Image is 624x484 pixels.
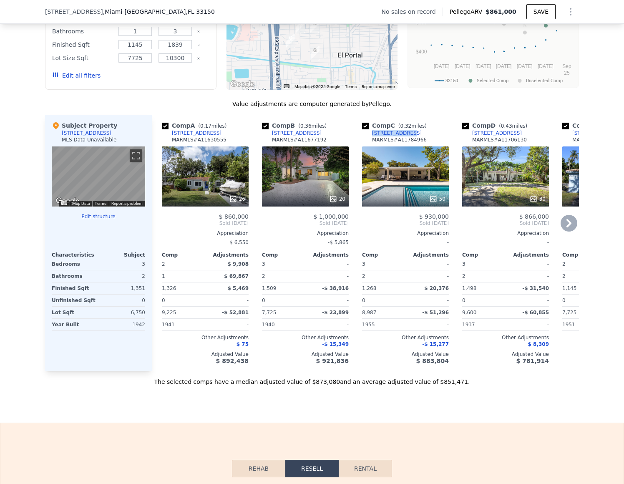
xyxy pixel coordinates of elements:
button: Show Options [562,3,579,20]
div: - [407,295,449,306]
a: Terms (opens in new tab) [95,201,106,206]
span: 3 [462,261,465,267]
div: Lot Size Sqft [52,52,113,64]
div: Appreciation [262,230,349,237]
button: Keyboard shortcuts [61,201,67,205]
div: Comp A [162,121,230,130]
span: 0.36 [300,123,312,129]
div: 26 [229,195,245,203]
div: [STREET_ADDRESS] [62,130,111,136]
div: 2 [100,270,145,282]
div: Other Adjustments [462,334,549,341]
span: $ 866,000 [519,213,549,220]
div: - [407,258,449,270]
div: Other Adjustments [162,334,249,341]
div: Comp [462,252,506,258]
span: , FL 33150 [186,8,215,15]
span: $ 20,376 [424,285,449,291]
div: 20 [329,195,345,203]
div: Comp B [262,121,330,130]
span: Sold [DATE] [162,220,249,227]
a: Open this area in Google Maps (opens a new window) [54,196,81,207]
span: -$ 15,349 [322,341,349,347]
div: Bathrooms [52,25,113,37]
button: SAVE [526,4,556,19]
span: $861,000 [486,8,516,15]
text: $400 [416,49,427,55]
text: Unselected Comp [526,78,563,83]
div: Comp C [362,121,430,130]
div: - [307,319,349,330]
div: 1942 [100,319,145,330]
text: [DATE] [496,63,512,69]
span: ( miles) [195,123,230,129]
div: Appreciation [362,230,449,237]
button: Rental [339,460,392,477]
div: 1951 [562,319,604,330]
a: [STREET_ADDRESS] [362,130,422,136]
span: -$ 23,899 [322,310,349,315]
span: 1,268 [362,285,376,291]
span: 0.17 [200,123,211,129]
div: 2 [262,270,304,282]
span: $ 8,309 [528,341,549,347]
div: Adjusted Value [262,351,349,358]
div: 1 [162,270,204,282]
span: $ 892,438 [216,358,249,364]
a: Terms (opens in new tab) [345,84,357,89]
span: 0 [162,297,165,303]
div: Unfinished Sqft [52,295,97,306]
div: Adjustments [405,252,449,258]
div: Comp [362,252,405,258]
div: 1955 [362,319,404,330]
text: [DATE] [517,63,533,69]
span: 1,509 [262,285,276,291]
div: [STREET_ADDRESS] [172,130,221,136]
div: - [507,319,549,330]
span: ( miles) [496,123,531,129]
text: Sep [562,63,571,69]
span: , Miami-[GEOGRAPHIC_DATA] [103,8,215,16]
button: Edit structure [52,213,145,220]
a: Report a map error [362,84,395,89]
span: 7,725 [562,310,576,315]
div: 30 [529,195,546,203]
img: Google [54,196,81,207]
span: $ 1,000,000 [313,213,349,220]
div: - [307,258,349,270]
div: Characteristics [52,252,98,258]
div: - [307,295,349,306]
span: Sold [DATE] [362,220,449,227]
text: [DATE] [455,63,471,69]
span: Pellego ARV [450,8,486,16]
div: 2 [562,270,604,282]
div: Other Adjustments [362,334,449,341]
span: $ 9,908 [228,261,249,267]
div: Year Built [52,319,97,330]
span: 2 [162,261,165,267]
span: $ 781,914 [516,358,549,364]
text: [DATE] [434,63,450,69]
div: 485 NW 89th St [286,34,295,48]
div: 2 [462,270,504,282]
button: Map Data [72,201,90,207]
span: [STREET_ADDRESS] [45,8,103,16]
div: 3 [100,258,145,270]
span: 3 [362,261,365,267]
span: 9,225 [162,310,176,315]
div: Subject Property [52,121,117,130]
a: [STREET_ADDRESS] [562,130,622,136]
button: Resell [285,460,339,477]
span: ( miles) [395,123,430,129]
span: $ 921,836 [316,358,349,364]
a: [STREET_ADDRESS] [262,130,322,136]
text: 25 [564,70,570,76]
button: Clear [197,30,200,33]
span: -$ 5,865 [328,239,349,245]
span: $ 5,469 [228,285,249,291]
div: Adjustments [305,252,349,258]
span: 7,725 [262,310,276,315]
span: -$ 15,277 [422,341,449,347]
span: 0 [262,297,265,303]
div: 0 [100,295,145,306]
